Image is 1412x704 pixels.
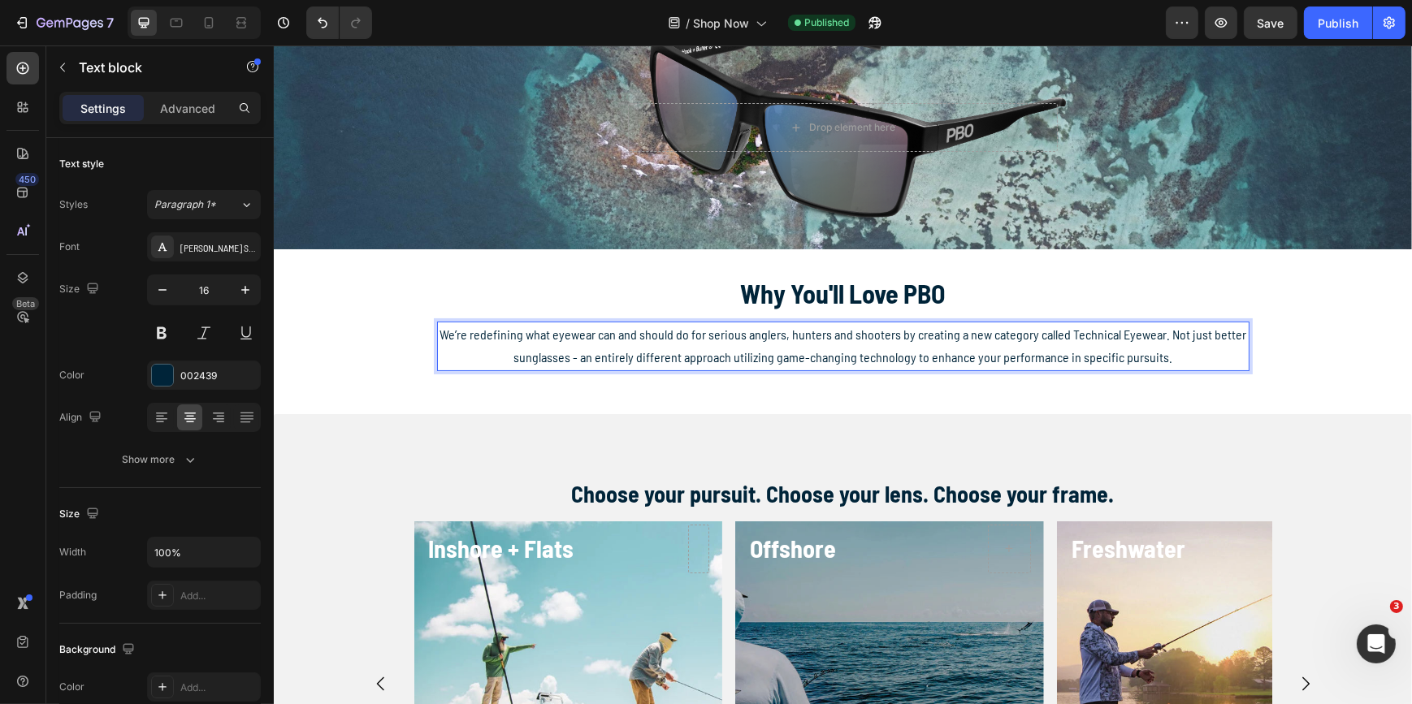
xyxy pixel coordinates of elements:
div: Add... [180,589,257,603]
strong: Choose your pursuit. Choose your lens. Choose your frame. [298,434,841,462]
div: Align [59,407,105,429]
div: Color [59,680,84,694]
div: Add... [180,680,257,695]
p: Settings [80,100,126,117]
div: [PERSON_NAME] Semi Condensed [180,240,257,255]
div: Drop element here [535,76,622,89]
div: Font [59,240,80,254]
div: Size [59,279,102,300]
div: Color [59,368,84,382]
div: Width [59,545,86,559]
p: Advanced [160,100,215,117]
span: Published [804,15,849,30]
span: 3 [1390,600,1403,613]
strong: Why You'll Love PBO [466,232,672,263]
button: Publish [1304,6,1372,39]
button: Save [1244,6,1297,39]
button: Carousel Next Arrow [1009,615,1055,661]
iframe: Design area [274,45,1412,704]
div: Background [59,639,138,661]
iframe: Intercom live chat [1357,624,1396,663]
p: Text block [79,58,217,77]
span: Paragraph 1* [154,197,216,212]
strong: Inshore + Flats [155,488,301,517]
div: Undo/Redo [306,6,372,39]
input: Auto [148,538,260,567]
span: Shop Now [693,15,749,32]
span: We’re redefining what eyewear can and should do for serious anglers, hunters and shooters by crea... [166,281,972,320]
strong: Freshwater [798,488,912,517]
div: Text style [59,157,104,171]
strong: Offshore [476,488,562,517]
div: 450 [15,173,39,186]
button: Paragraph 1* [147,190,261,219]
div: Publish [1318,15,1358,32]
div: Show more [123,451,198,468]
div: Rich Text Editor. Editing area: main [163,276,976,326]
div: Padding [59,588,97,603]
p: 7 [106,13,114,32]
span: Save [1258,16,1284,30]
div: Beta [12,297,39,310]
span: / [686,15,690,32]
div: 002439 [180,369,257,383]
button: Carousel Back Arrow [84,615,130,661]
button: Show more [59,445,261,474]
button: 7 [6,6,121,39]
div: Size [59,503,102,525]
div: Styles [59,197,88,212]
